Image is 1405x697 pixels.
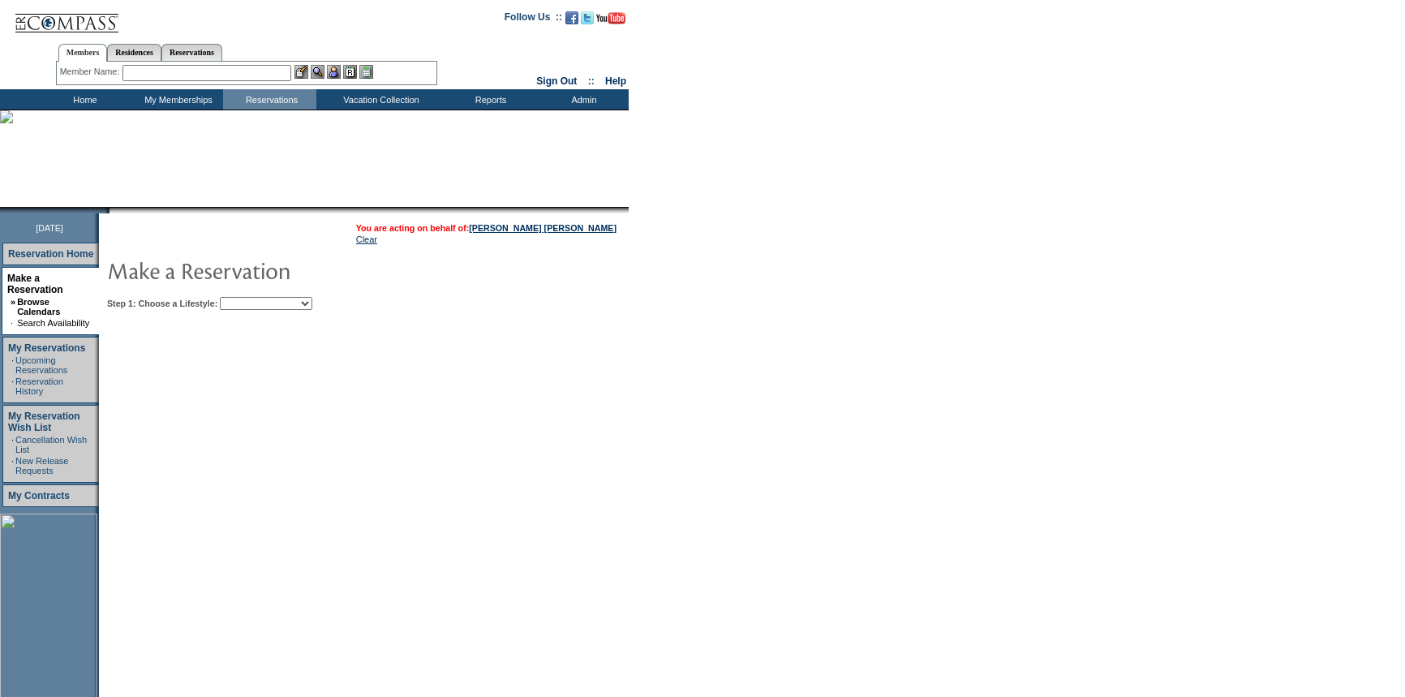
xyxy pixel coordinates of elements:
b: Step 1: Choose a Lifestyle: [107,299,217,308]
a: Reservation Home [8,248,93,260]
img: View [311,65,324,79]
a: Subscribe to our YouTube Channel [596,16,625,26]
img: Reservations [343,65,357,79]
img: pgTtlMakeReservation.gif [107,254,432,286]
td: · [11,355,14,375]
td: My Memberships [130,89,223,110]
img: b_edit.gif [294,65,308,79]
a: Residences [107,44,161,61]
td: Reservations [223,89,316,110]
span: :: [588,75,595,87]
a: My Reservation Wish List [8,411,80,433]
a: Clear [356,234,377,244]
td: Vacation Collection [316,89,442,110]
a: Sign Out [536,75,577,87]
img: Become our fan on Facebook [565,11,578,24]
a: Become our fan on Facebook [565,16,578,26]
a: Follow us on Twitter [581,16,594,26]
a: My Contracts [8,490,70,501]
td: Reports [442,89,535,110]
a: Reservation History [15,376,63,396]
td: Admin [535,89,629,110]
td: · [11,318,15,328]
img: Impersonate [327,65,341,79]
img: b_calculator.gif [359,65,373,79]
span: You are acting on behalf of: [356,223,617,233]
a: Cancellation Wish List [15,435,87,454]
img: Subscribe to our YouTube Channel [596,12,625,24]
a: Members [58,44,108,62]
td: · [11,456,14,475]
td: · [11,376,14,396]
td: · [11,435,14,454]
a: Help [605,75,626,87]
img: promoShadowLeftCorner.gif [104,207,110,213]
a: Browse Calendars [17,297,60,316]
img: Follow us on Twitter [581,11,594,24]
b: » [11,297,15,307]
div: Member Name: [60,65,122,79]
a: Search Availability [17,318,89,328]
a: My Reservations [8,342,85,354]
span: [DATE] [36,223,63,233]
td: Home [37,89,130,110]
a: Reservations [161,44,222,61]
a: Make a Reservation [7,273,63,295]
a: [PERSON_NAME] [PERSON_NAME] [469,223,617,233]
a: New Release Requests [15,456,68,475]
img: blank.gif [110,207,111,213]
a: Upcoming Reservations [15,355,67,375]
td: Follow Us :: [505,10,562,29]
